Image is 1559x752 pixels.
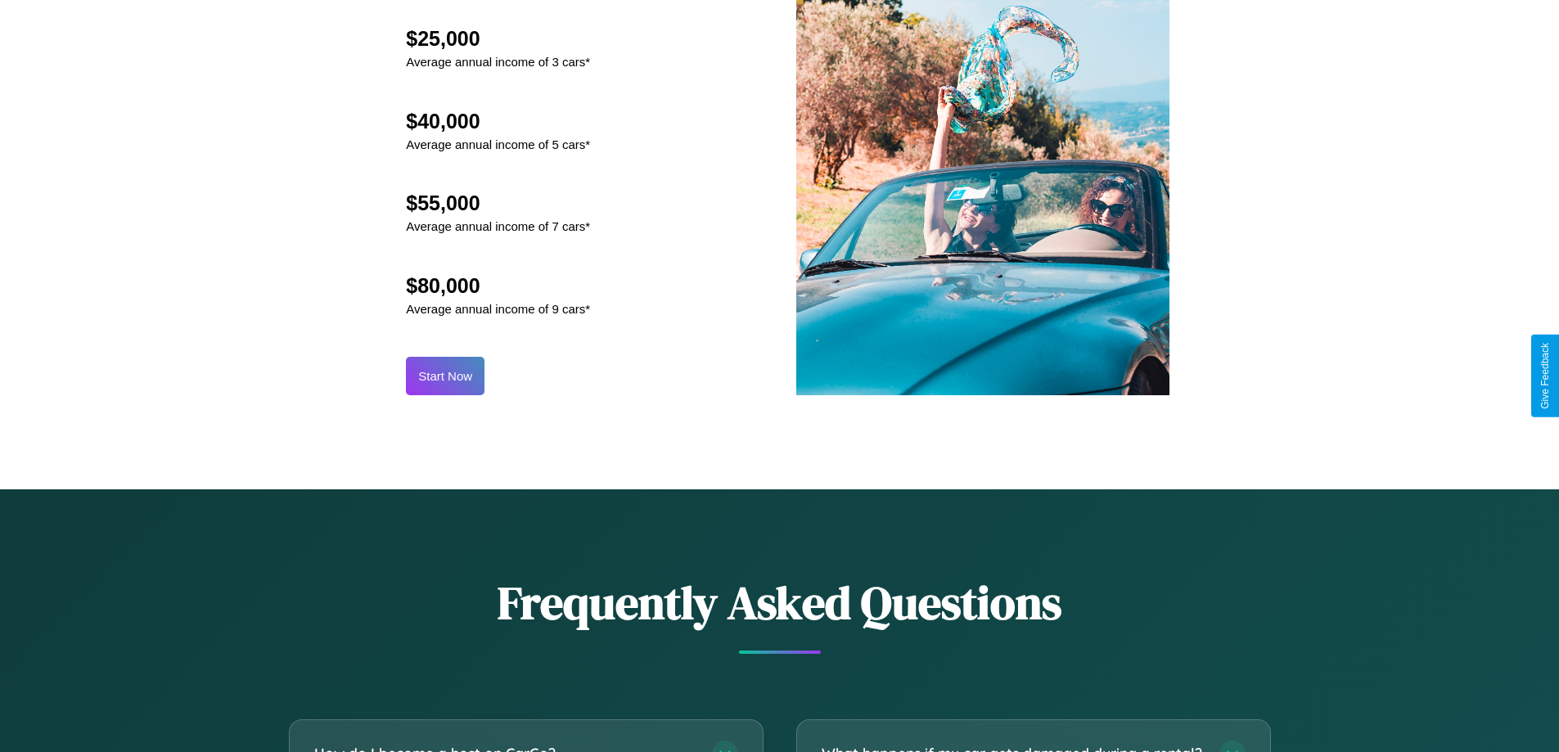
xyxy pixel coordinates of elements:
[406,274,590,298] h2: $80,000
[406,298,590,320] p: Average annual income of 9 cars*
[406,191,590,215] h2: $55,000
[406,133,590,155] p: Average annual income of 5 cars*
[1539,343,1551,409] div: Give Feedback
[406,215,590,237] p: Average annual income of 7 cars*
[406,27,590,51] h2: $25,000
[406,110,590,133] h2: $40,000
[406,51,590,73] p: Average annual income of 3 cars*
[406,357,484,395] button: Start Now
[289,571,1271,634] h2: Frequently Asked Questions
